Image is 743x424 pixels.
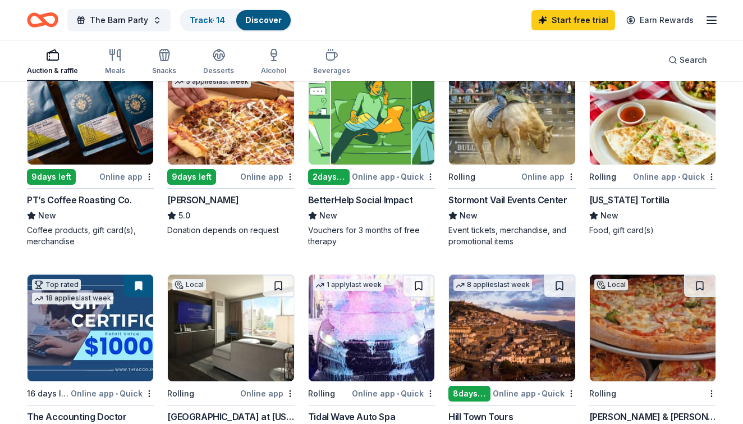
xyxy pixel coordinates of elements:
[168,275,293,381] img: Image for Hollywood Casino at Kansas Speedway
[261,66,286,75] div: Alcohol
[172,76,251,88] div: 3 applies last week
[590,275,716,381] img: Image for Sam & Louie's
[261,44,286,81] button: Alcohol
[245,15,282,25] a: Discover
[152,44,176,81] button: Snacks
[448,57,575,247] a: Image for Stormont Vail Events Center LocalRollingOnline appStormont Vail Events CenterNewEvent t...
[590,58,716,165] img: Image for California Tortilla
[27,7,58,33] a: Home
[589,410,716,423] div: [PERSON_NAME] & [PERSON_NAME]
[313,279,384,291] div: 1 apply last week
[589,387,616,400] div: Rolling
[90,13,148,27] span: The Barn Party
[448,225,575,247] div: Event tickets, merchandise, and promotional items
[448,386,490,402] div: 8 days left
[152,66,176,75] div: Snacks
[620,10,700,30] a: Earn Rewards
[203,66,234,75] div: Desserts
[659,49,716,71] button: Search
[600,209,618,222] span: New
[589,225,716,236] div: Food, gift card(s)
[27,387,68,400] div: 16 days left
[589,193,669,207] div: [US_STATE] Tortilla
[352,170,435,184] div: Online app Quick
[308,57,435,247] a: Image for BetterHelp Social Impact20 applieslast week2days leftOnline app•QuickBetterHelp Social ...
[190,15,225,25] a: Track· 14
[448,170,475,184] div: Rolling
[319,209,337,222] span: New
[27,225,154,247] div: Coffee products, gift card(s), merchandise
[449,58,575,165] img: Image for Stormont Vail Events Center
[678,172,680,181] span: •
[167,57,294,236] a: Image for Casey'sTop rated3 applieslast week9days leftOnline app[PERSON_NAME]5.0Donation depends ...
[448,410,513,423] div: Hill Town Tours
[27,66,78,75] div: Auction & raffle
[105,44,125,81] button: Meals
[352,386,435,400] div: Online app Quick
[240,386,295,400] div: Online app
[589,170,616,184] div: Rolling
[172,279,206,290] div: Local
[27,58,153,165] img: Image for PT’s Coffee Roasting Co.
[538,389,540,398] span: •
[493,386,576,400] div: Online app Quick
[309,275,434,381] img: Image for Tidal Wave Auto Spa
[397,172,399,181] span: •
[449,275,575,381] img: Image for Hill Town Tours
[313,66,350,75] div: Beverages
[521,170,576,184] div: Online app
[633,170,716,184] div: Online app Quick
[308,225,435,247] div: Vouchers for 3 months of free therapy
[680,53,707,67] span: Search
[105,66,125,75] div: Meals
[27,193,131,207] div: PT’s Coffee Roasting Co.
[309,58,434,165] img: Image for BetterHelp Social Impact
[313,44,350,81] button: Beverages
[448,193,567,207] div: Stormont Vail Events Center
[71,386,154,400] div: Online app Quick
[27,169,76,185] div: 9 days left
[167,387,194,400] div: Rolling
[460,209,478,222] span: New
[27,410,127,423] div: The Accounting Doctor
[453,279,532,291] div: 8 applies last week
[32,279,81,290] div: Top rated
[240,170,295,184] div: Online app
[27,275,153,381] img: Image for The Accounting Doctor
[167,169,216,185] div: 9 days left
[180,9,292,31] button: Track· 14Discover
[27,57,154,247] a: Image for PT’s Coffee Roasting Co. Local9days leftOnline appPT’s Coffee Roasting Co.NewCoffee pro...
[308,169,350,185] div: 2 days left
[167,225,294,236] div: Donation depends on request
[589,57,716,236] a: Image for California Tortilla2 applieslast weekRollingOnline app•Quick[US_STATE] TortillaNewFood,...
[308,193,412,207] div: BetterHelp Social Impact
[397,389,399,398] span: •
[531,10,615,30] a: Start free trial
[168,58,293,165] img: Image for Casey's
[594,279,628,290] div: Local
[32,293,113,304] div: 18 applies last week
[203,44,234,81] button: Desserts
[27,44,78,81] button: Auction & raffle
[167,193,239,207] div: [PERSON_NAME]
[178,209,190,222] span: 5.0
[67,9,171,31] button: The Barn Party
[167,410,294,423] div: [GEOGRAPHIC_DATA] at [US_STATE][GEOGRAPHIC_DATA]
[308,410,395,423] div: Tidal Wave Auto Spa
[99,170,154,184] div: Online app
[308,387,335,400] div: Rolling
[38,209,56,222] span: New
[116,389,118,398] span: •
